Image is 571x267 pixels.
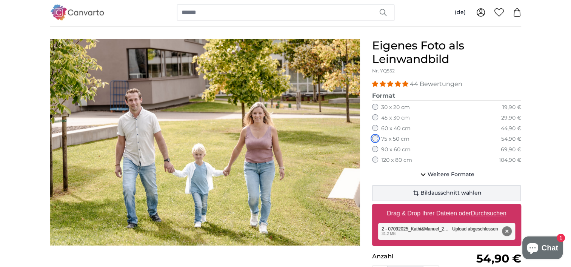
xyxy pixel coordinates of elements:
[381,104,410,111] label: 30 x 20 cm
[471,210,506,216] u: Durchsuchen
[502,104,521,111] div: 19,90 €
[381,157,412,164] label: 120 x 80 cm
[381,135,409,143] label: 75 x 50 cm
[372,252,446,261] p: Anzahl
[381,125,411,132] label: 60 x 40 cm
[50,5,105,20] img: Canvarto
[384,206,509,221] label: Drag & Drop Ihrer Dateien oder
[501,135,521,143] div: 54,90 €
[372,167,521,182] button: Weitere Formate
[520,236,565,261] inbox-online-store-chat: Onlineshop-Chat von Shopify
[500,125,521,132] div: 44,90 €
[500,146,521,153] div: 69,90 €
[449,6,472,19] button: (de)
[372,91,521,101] legend: Format
[372,68,395,74] span: Nr. YQ552
[381,114,410,122] label: 45 x 30 cm
[50,39,360,246] div: 1 of 1
[501,114,521,122] div: 29,90 €
[428,171,474,178] span: Weitere Formate
[476,252,521,265] span: 54,90 €
[410,80,462,87] span: 44 Bewertungen
[372,80,410,87] span: 4.93 stars
[372,39,521,66] h1: Eigenes Foto als Leinwandbild
[420,189,482,197] span: Bildausschnitt wählen
[381,146,411,153] label: 90 x 60 cm
[50,39,360,246] img: personalised-canvas-print
[499,157,521,164] div: 104,90 €
[372,185,521,201] button: Bildausschnitt wählen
